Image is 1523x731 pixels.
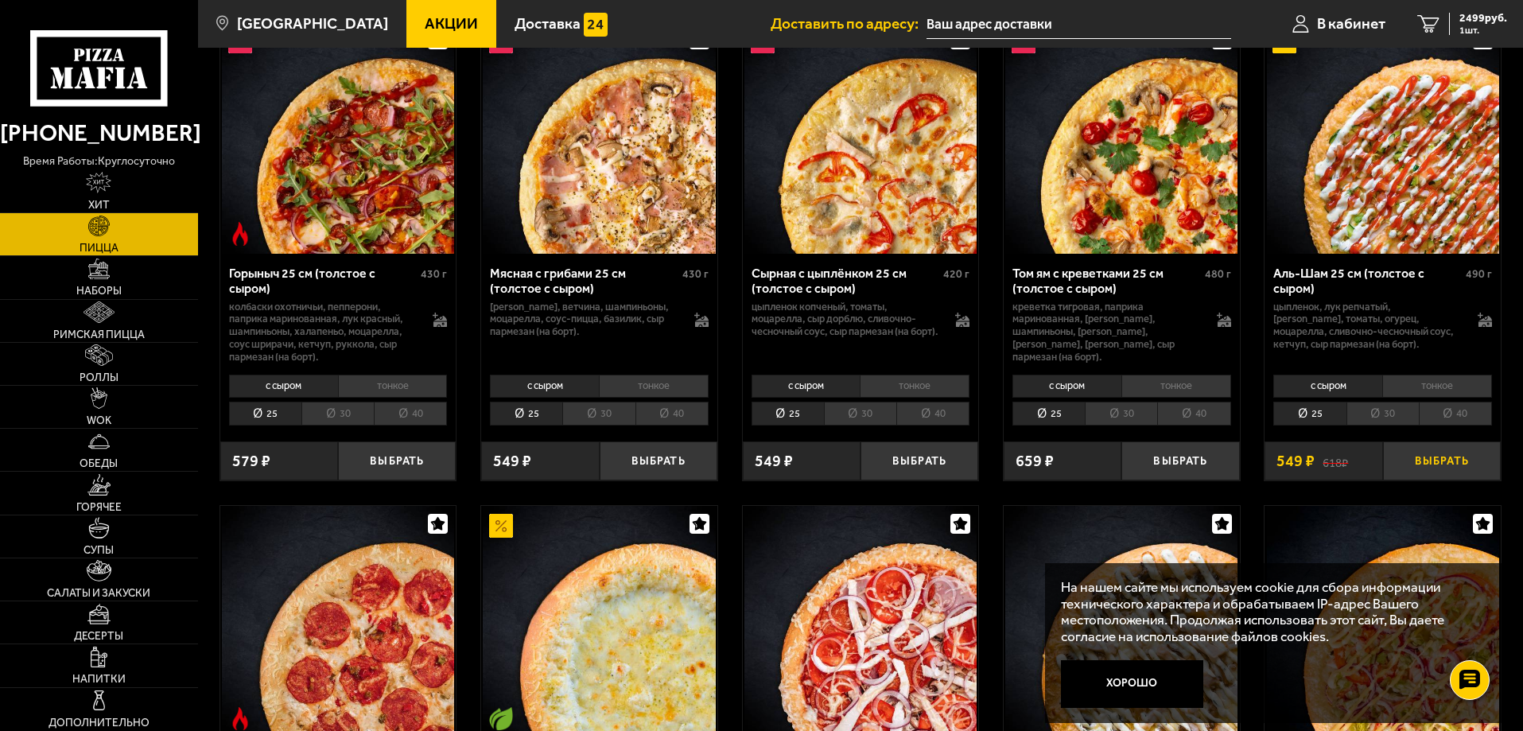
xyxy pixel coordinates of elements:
span: Напитки [72,674,126,685]
img: 15daf4d41897b9f0e9f617042186c801.svg [584,13,608,37]
span: Салаты и закуски [47,588,150,599]
li: 25 [229,402,301,426]
img: Вегетарианское блюдо [489,707,513,731]
li: 30 [1085,402,1157,426]
img: Акционный [489,514,513,538]
span: Обеды [80,458,118,469]
button: Выбрать [338,441,456,480]
button: Выбрать [1383,441,1501,480]
span: Десерты [74,631,123,642]
button: Выбрать [1121,441,1239,480]
li: 25 [1012,402,1085,426]
li: 30 [824,402,896,426]
div: Мясная с грибами 25 см (толстое с сыром) [490,266,678,296]
p: цыпленок копченый, томаты, моцарелла, сыр дорблю, сливочно-чесночный соус, сыр пармезан (на борт). [752,301,940,339]
li: с сыром [1273,375,1382,397]
li: 40 [1419,402,1492,426]
a: НовинкаТом ям с креветками 25 см (толстое с сыром) [1004,21,1240,254]
span: 430 г [421,267,447,281]
span: 1 шт. [1459,25,1507,35]
span: Супы [84,545,114,556]
li: тонкое [1382,375,1492,397]
li: с сыром [752,375,861,397]
p: [PERSON_NAME], ветчина, шампиньоны, моцарелла, соус-пицца, базилик, сыр пармезан (на борт). [490,301,678,339]
span: Пицца [80,243,118,254]
li: 30 [1346,402,1419,426]
li: 40 [896,402,969,426]
a: НовинкаОстрое блюдоГорыныч 25 см (толстое с сыром) [220,21,457,254]
span: 480 г [1205,267,1231,281]
span: В кабинет [1317,16,1385,31]
span: 549 ₽ [493,453,531,469]
a: АкционныйАль-Шам 25 см (толстое с сыром) [1265,21,1501,254]
p: цыпленок, лук репчатый, [PERSON_NAME], томаты, огурец, моцарелла, сливочно-чесночный соус, кетчуп... [1273,301,1462,352]
img: Горыныч 25 см (толстое с сыром) [222,21,454,254]
span: Доставить по адресу: [771,16,927,31]
span: 490 г [1466,267,1492,281]
li: с сыром [1012,375,1121,397]
div: Аль-Шам 25 см (толстое с сыром) [1273,266,1462,296]
span: Дополнительно [49,717,150,729]
p: креветка тигровая, паприка маринованная, [PERSON_NAME], шампиньоны, [PERSON_NAME], [PERSON_NAME],... [1012,301,1201,364]
div: Сырная с цыплёнком 25 см (толстое с сыром) [752,266,940,296]
button: Выбрать [861,441,978,480]
span: 2499 руб. [1459,13,1507,24]
a: НовинкаМясная с грибами 25 см (толстое с сыром) [481,21,717,254]
span: Хит [88,200,110,211]
span: Доставка [515,16,581,31]
span: [GEOGRAPHIC_DATA] [237,16,388,31]
span: Горячее [76,502,122,513]
button: Хорошо [1061,660,1204,708]
input: Ваш адрес доставки [927,10,1231,39]
li: с сыром [229,375,338,397]
img: Аль-Шам 25 см (толстое с сыром) [1267,21,1499,254]
s: 618 ₽ [1323,453,1348,469]
li: тонкое [338,375,448,397]
li: тонкое [1121,375,1231,397]
img: Сырная с цыплёнком 25 см (толстое с сыром) [744,21,977,254]
a: НовинкаСырная с цыплёнком 25 см (толстое с сыром) [743,21,979,254]
li: 30 [562,402,635,426]
span: Римская пицца [53,329,145,340]
span: 659 ₽ [1016,453,1054,469]
li: 40 [635,402,709,426]
p: колбаски Охотничьи, пепперони, паприка маринованная, лук красный, шампиньоны, халапеньо, моцарелл... [229,301,418,364]
span: 579 ₽ [232,453,270,469]
img: Острое блюдо [228,707,252,731]
li: тонкое [599,375,709,397]
span: 549 ₽ [755,453,793,469]
li: 40 [374,402,447,426]
img: Острое блюдо [228,222,252,246]
img: Мясная с грибами 25 см (толстое с сыром) [483,21,715,254]
li: 25 [490,402,562,426]
p: На нашем сайте мы используем cookie для сбора информации технического характера и обрабатываем IP... [1061,579,1477,645]
span: 430 г [682,267,709,281]
div: Горыныч 25 см (толстое с сыром) [229,266,418,296]
span: Акции [425,16,478,31]
li: 25 [1273,402,1346,426]
span: Наборы [76,286,122,297]
li: с сыром [490,375,599,397]
li: 40 [1157,402,1230,426]
span: 549 ₽ [1276,453,1315,469]
div: Том ям с креветками 25 см (толстое с сыром) [1012,266,1201,296]
li: тонкое [860,375,969,397]
li: 30 [301,402,374,426]
button: Выбрать [600,441,717,480]
span: Роллы [80,372,118,383]
img: Том ям с креветками 25 см (толстое с сыром) [1005,21,1237,254]
span: WOK [87,415,111,426]
li: 25 [752,402,824,426]
span: 420 г [943,267,969,281]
